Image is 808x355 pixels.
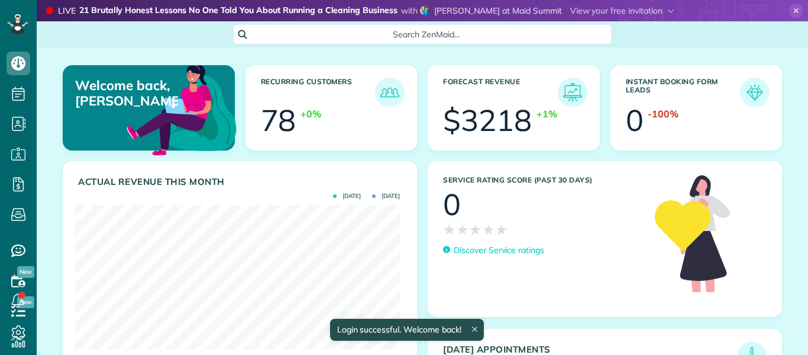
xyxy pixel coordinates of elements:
h3: Forecast Revenue [443,78,558,107]
img: icon_forecast_revenue-8c13a41c7ed35a8dcfafea3cbb826a0462acb37728057bba2d056411b612bbbe.png [561,81,584,104]
h3: Service Rating score (past 30 days) [443,176,643,184]
span: with [401,5,418,16]
h3: Instant Booking Form Leads [626,78,741,107]
h3: Actual Revenue this month [78,177,405,187]
span: [DATE] [333,193,361,199]
p: Discover Service ratings [454,244,544,257]
span: ★ [456,219,469,240]
div: -100% [648,107,678,121]
span: ★ [482,219,495,240]
span: New [17,266,34,278]
img: angela-brown-4d683074ae0fcca95727484455e3f3202927d5098cd1ff65ad77dadb9e4011d8.jpg [420,6,429,15]
span: [DATE] [372,193,400,199]
img: icon_form_leads-04211a6a04a5b2264e4ee56bc0799ec3eb69b7e499cbb523a139df1d13a81ae0.png [743,81,767,104]
div: 78 [261,105,296,135]
h3: Recurring Customers [261,78,376,107]
span: [PERSON_NAME] at Maid Summit [434,5,562,16]
a: Discover Service ratings [443,244,544,257]
span: ★ [443,219,456,240]
div: 0 [443,190,461,219]
p: Welcome back, [PERSON_NAME]! [75,78,178,109]
div: Login successful. Welcome back! [329,319,483,341]
div: $3218 [443,105,532,135]
img: icon_recurring_customers-cf858462ba22bcd05b5a5880d41d6543d210077de5bb9ebc9590e49fd87d84ed.png [378,81,402,104]
div: +1% [536,107,557,121]
img: dashboard_welcome-42a62b7d889689a78055ac9021e634bf52bae3f8056760290aed330b23ab8690.png [124,52,239,167]
span: ★ [495,219,508,240]
div: +0% [300,107,321,121]
span: ★ [469,219,482,240]
div: 0 [626,105,644,135]
strong: 21 Brutally Honest Lessons No One Told You About Running a Cleaning Business [79,5,397,17]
